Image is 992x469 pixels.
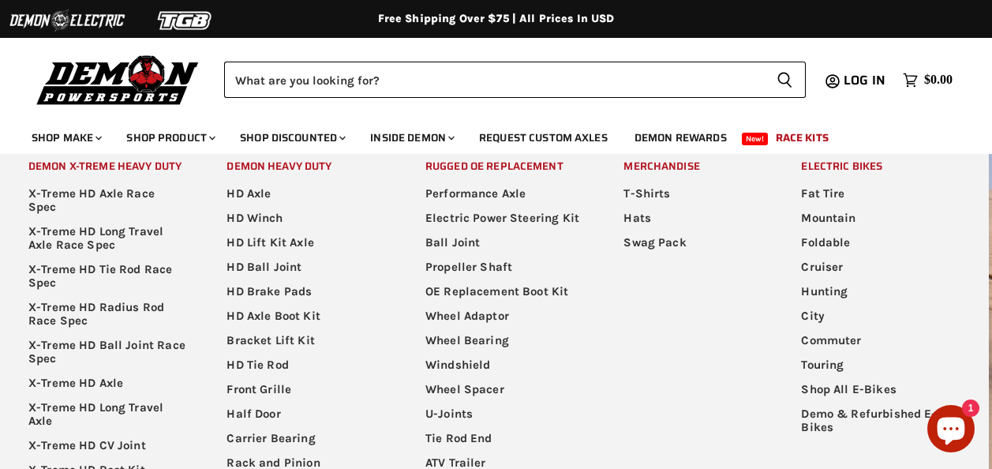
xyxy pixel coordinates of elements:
[20,115,949,154] ul: Main menu
[742,133,769,145] span: New!
[406,206,601,231] a: Electric Power Steering Kit
[604,182,778,255] ul: Main menu
[207,328,402,353] a: Bracket Lift Kit
[406,231,601,255] a: Ball Joint
[406,426,601,451] a: Tie Rod End
[604,182,778,206] a: T-Shirts
[781,154,977,178] a: Electric Bikes
[224,62,806,98] form: Product
[207,154,402,178] a: Demon Heavy Duty
[224,62,764,98] input: Search
[781,255,977,280] a: Cruiser
[114,122,225,154] a: Shop Product
[781,328,977,353] a: Commuter
[623,122,739,154] a: Demon Rewards
[207,182,402,206] a: HD Axle
[781,182,977,440] ul: Main menu
[406,328,601,353] a: Wheel Bearing
[406,377,601,402] a: Wheel Spacer
[9,182,204,219] a: X-Treme HD Axle Race Spec
[207,255,402,280] a: HD Ball Joint
[9,219,204,257] a: X-Treme HD Long Travel Axle Race Spec
[604,154,778,178] a: Merchandise
[467,122,620,154] a: Request Custom Axles
[8,6,126,36] img: Demon Electric Logo 2
[781,206,977,231] a: Mountain
[764,62,806,98] button: Search
[781,402,977,440] a: Demo & Refurbished E-Bikes
[207,231,402,255] a: HD Lift Kit Axle
[207,206,402,231] a: HD Winch
[207,402,402,426] a: Half Door
[406,182,601,206] a: Performance Axle
[20,122,111,154] a: Shop Make
[126,6,245,36] img: TGB Logo 2
[781,280,977,304] a: Hunting
[837,73,895,88] a: Log in
[406,280,601,304] a: OE Replacement Boot Kit
[781,304,977,328] a: City
[406,353,601,377] a: Windshield
[764,122,840,154] a: Race Kits
[844,70,885,90] span: Log in
[406,402,601,426] a: U-Joints
[207,377,402,402] a: Front Grille
[924,73,953,88] span: $0.00
[358,122,464,154] a: Inside Demon
[781,377,977,402] a: Shop All E-Bikes
[406,255,601,280] a: Propeller Shaft
[207,353,402,377] a: HD Tie Rod
[207,426,402,451] a: Carrier Bearing
[9,433,204,458] a: X-Treme HD CV Joint
[32,51,204,107] img: Demon Powersports
[9,295,204,333] a: X-Treme HD Radius Rod Race Spec
[781,182,977,206] a: Fat Tire
[9,333,204,371] a: X-Treme HD Ball Joint Race Spec
[781,231,977,255] a: Foldable
[604,231,778,255] a: Swag Pack
[781,353,977,377] a: Touring
[9,154,204,178] a: Demon X-treme Heavy Duty
[207,304,402,328] a: HD Axle Boot Kit
[9,257,204,295] a: X-Treme HD Tie Rod Race Spec
[406,304,601,328] a: Wheel Adaptor
[406,154,601,178] a: Rugged OE Replacement
[604,206,778,231] a: Hats
[228,122,355,154] a: Shop Discounted
[895,69,960,92] a: $0.00
[9,396,204,433] a: X-Treme HD Long Travel Axle
[923,405,979,456] inbox-online-store-chat: Shopify online store chat
[9,371,204,396] a: X-Treme HD Axle
[207,280,402,304] a: HD Brake Pads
